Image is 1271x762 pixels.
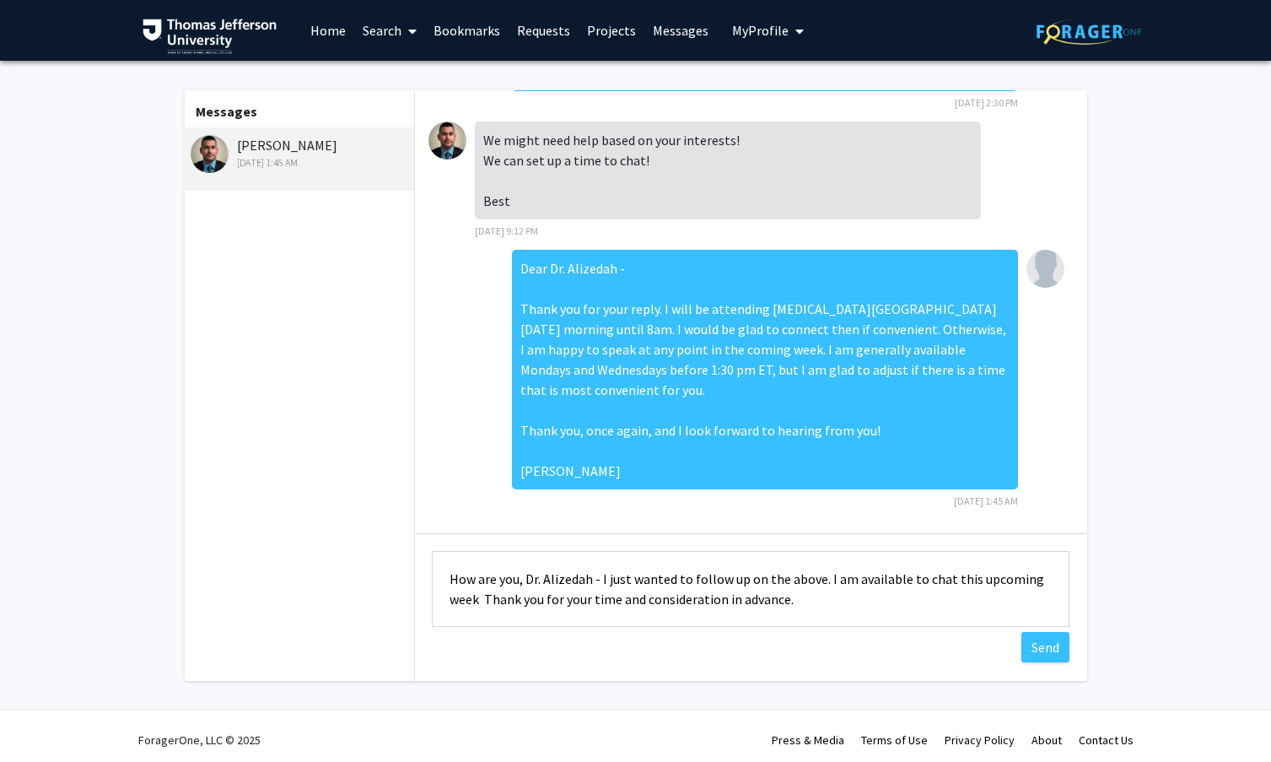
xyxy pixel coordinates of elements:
[732,22,789,39] span: My Profile
[196,103,257,120] b: Messages
[512,250,1018,489] div: Dear Dr. Alizedah - Thank you for your reply. I will be attending [MEDICAL_DATA][GEOGRAPHIC_DATA]...
[861,732,928,748] a: Terms of Use
[425,1,509,60] a: Bookmarks
[644,1,717,60] a: Messages
[1037,19,1142,45] img: ForagerOne Logo
[954,494,1018,507] span: [DATE] 1:45 AM
[143,19,277,54] img: Thomas Jefferson University Logo
[475,224,538,237] span: [DATE] 9:12 PM
[1031,732,1062,748] a: About
[579,1,644,60] a: Projects
[191,135,411,170] div: [PERSON_NAME]
[509,1,579,60] a: Requests
[302,1,354,60] a: Home
[1079,732,1134,748] a: Contact Us
[772,732,844,748] a: Press & Media
[354,1,425,60] a: Search
[1021,632,1069,662] button: Send
[191,135,229,173] img: Mahdi Alizedah
[945,732,1015,748] a: Privacy Policy
[432,551,1069,627] textarea: Message
[13,686,72,749] iframe: Chat
[1026,250,1064,288] img: Juan Garcia
[428,122,466,159] img: Mahdi Alizedah
[955,96,1018,109] span: [DATE] 2:30 PM
[191,155,411,170] div: [DATE] 1:45 AM
[475,122,981,219] div: We might need help based on your interests! We can set up a time to chat! Best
